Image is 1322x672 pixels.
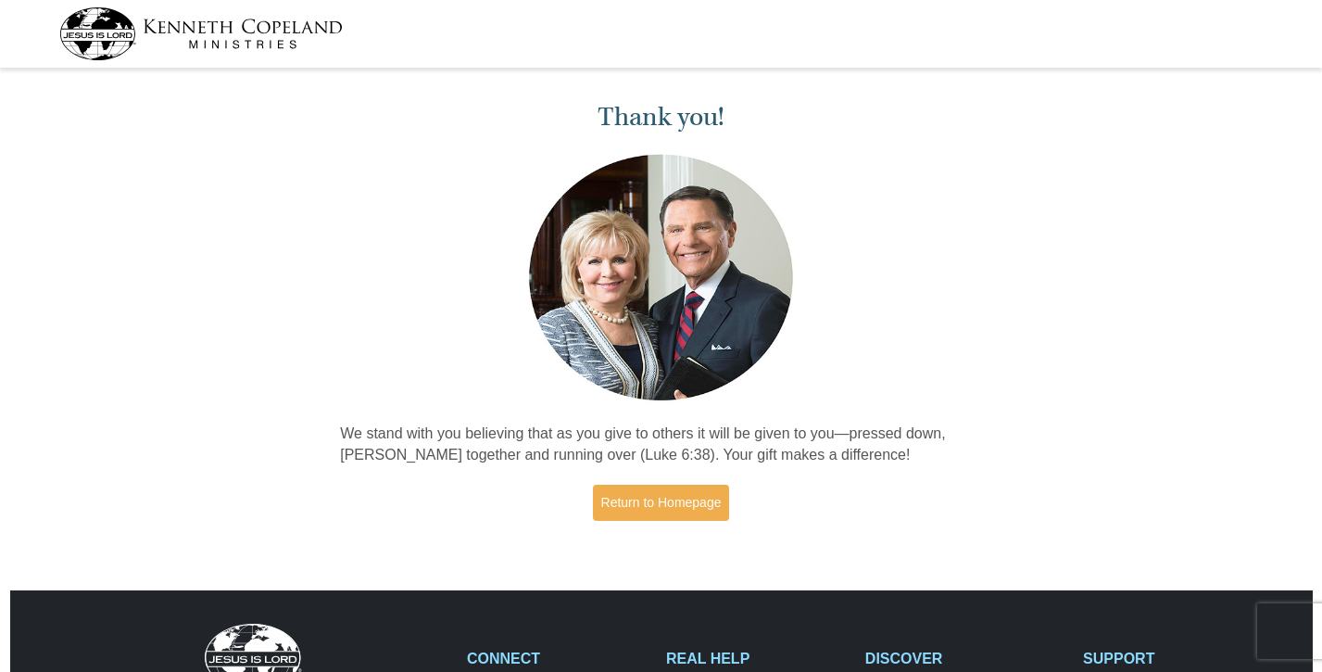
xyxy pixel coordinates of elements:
[340,424,982,466] p: We stand with you believing that as you give to others it will be given to you—pressed down, [PER...
[467,650,647,667] h2: CONNECT
[666,650,846,667] h2: REAL HELP
[1083,650,1263,667] h2: SUPPORT
[593,485,730,521] a: Return to Homepage
[865,650,1064,667] h2: DISCOVER
[59,7,343,60] img: kcm-header-logo.svg
[340,102,982,133] h1: Thank you!
[524,150,798,405] img: Kenneth and Gloria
